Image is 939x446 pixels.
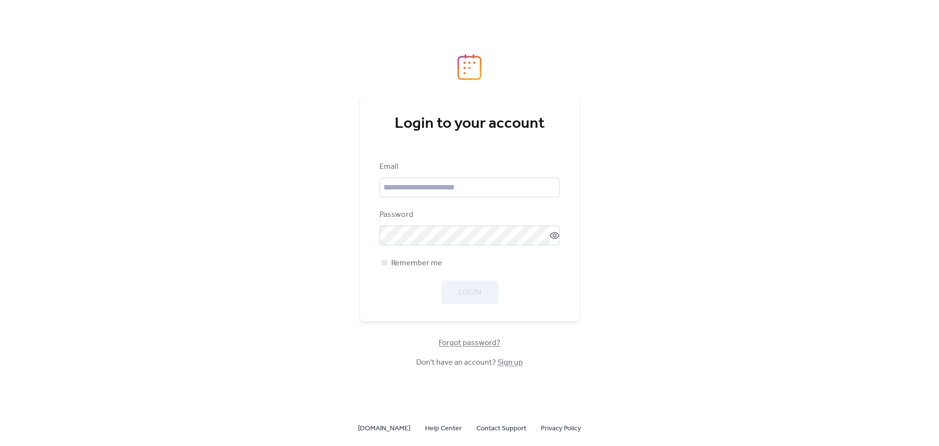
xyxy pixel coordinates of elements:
div: Login to your account [380,114,559,134]
a: Contact Support [476,422,526,434]
div: Password [380,209,558,221]
a: Help Center [425,422,462,434]
span: Help Center [425,423,462,435]
div: Email [380,161,558,173]
span: Contact Support [476,423,526,435]
a: Sign up [497,355,523,370]
span: [DOMAIN_NAME] [358,423,410,435]
a: Privacy Policy [541,422,581,434]
a: [DOMAIN_NAME] [358,422,410,434]
img: logo [457,54,482,80]
span: Forgot password? [439,337,500,349]
span: Remember me [391,258,442,269]
span: Privacy Policy [541,423,581,435]
a: Forgot password? [439,340,500,346]
span: Don't have an account? [416,357,523,369]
